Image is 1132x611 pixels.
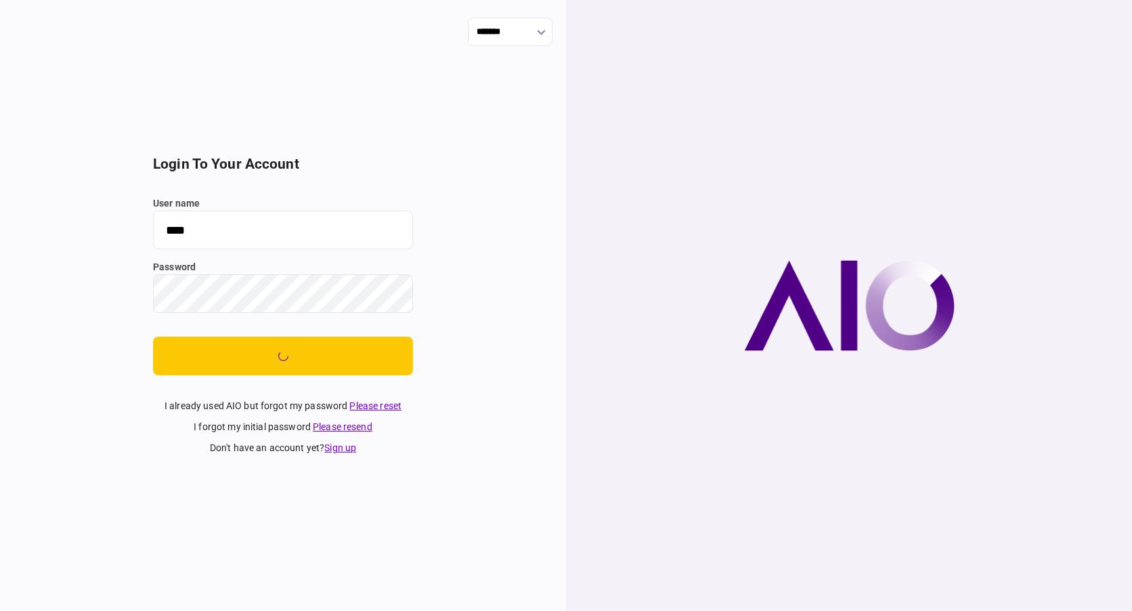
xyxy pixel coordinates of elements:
[349,400,401,411] a: Please reset
[153,156,413,173] h2: login to your account
[153,399,413,413] div: I already used AIO but forgot my password
[153,274,413,313] input: password
[153,196,413,211] label: user name
[324,442,356,453] a: Sign up
[313,421,372,432] a: Please resend
[153,420,413,434] div: I forgot my initial password
[153,337,413,375] button: login
[468,18,552,46] input: show language options
[153,441,413,455] div: don't have an account yet ?
[153,211,413,249] input: user name
[153,260,413,274] label: password
[744,260,955,351] img: AIO company logo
